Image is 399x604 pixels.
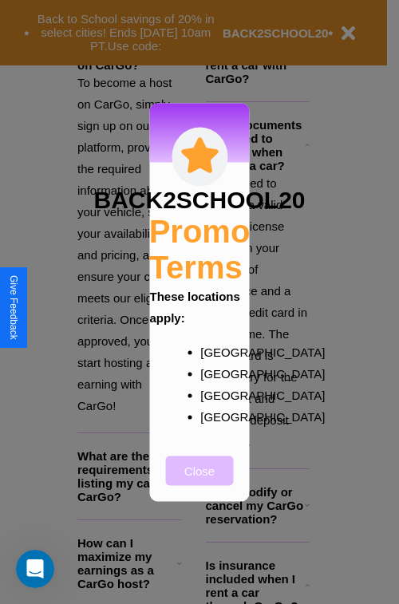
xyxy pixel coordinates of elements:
[166,456,234,485] button: Close
[200,384,231,405] p: [GEOGRAPHIC_DATA]
[93,186,305,213] h3: BACK2SCHOOL20
[150,289,240,324] b: These locations apply:
[16,550,54,588] iframe: Intercom live chat
[8,275,19,340] div: Give Feedback
[149,213,251,285] h2: Promo Terms
[200,362,231,384] p: [GEOGRAPHIC_DATA]
[200,341,231,362] p: [GEOGRAPHIC_DATA]
[200,405,231,427] p: [GEOGRAPHIC_DATA]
